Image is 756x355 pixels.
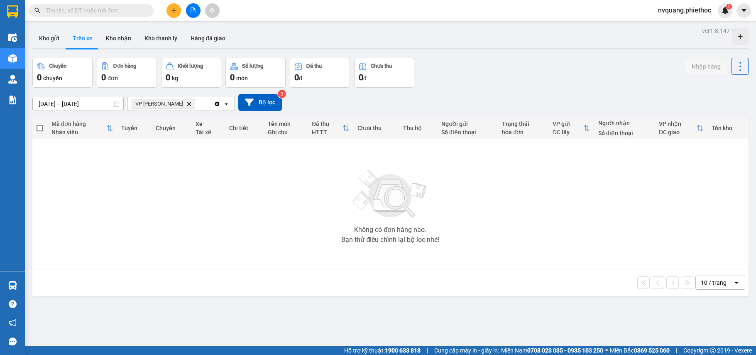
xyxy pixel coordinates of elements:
div: Mã đơn hàng [51,121,106,127]
div: Người gửi [441,121,494,127]
button: plus [166,3,181,18]
strong: 0369 525 060 [634,347,670,354]
img: warehouse-icon [8,33,17,42]
div: hóa đơn [502,129,544,136]
img: svg+xml;base64,PHN2ZyBjbGFzcz0ibGlzdC1wbHVnX19zdmciIHhtbG5zPSJodHRwOi8vd3d3LnczLm9yZy8yMDAwL3N2Zy... [349,165,432,223]
button: file-add [186,3,201,18]
div: Số điện thoại [441,129,494,136]
div: Người nhận [598,120,651,126]
div: Không có đơn hàng nào. [354,227,426,233]
div: Tên món [268,121,303,127]
th: Toggle SortBy [548,117,594,139]
div: Chuyến [49,63,66,69]
span: | [676,346,677,355]
div: 10 / trang [701,279,727,287]
img: logo-vxr [7,5,18,18]
span: 0 [359,72,363,82]
button: Đơn hàng0đơn [97,58,157,88]
img: warehouse-icon [8,54,17,63]
span: caret-down [740,7,748,14]
th: Toggle SortBy [47,117,117,139]
span: file-add [190,7,196,13]
div: Tồn kho [712,125,744,131]
input: Select a date range. [33,97,123,111]
sup: 1 [726,4,732,10]
button: Kho nhận [99,28,138,48]
button: Kho thanh lý [138,28,184,48]
span: Cung cấp máy in - giấy in: [434,346,499,355]
span: nvquang.phiethoc [651,5,718,15]
span: Hỗ trợ kỹ thuật: [344,346,421,355]
div: Tạo kho hàng mới [732,28,749,45]
span: đ [299,75,302,81]
th: Toggle SortBy [655,117,707,139]
img: icon-new-feature [722,7,729,14]
input: Selected VP Trần Khát Chân. [197,100,198,108]
button: Số lượng0món [225,58,286,88]
button: Bộ lọc [238,94,282,111]
button: caret-down [736,3,751,18]
div: HTTT [312,129,343,136]
div: Đơn hàng [113,63,136,69]
div: Số lượng [242,63,263,69]
div: Bạn thử điều chỉnh lại bộ lọc nhé! [341,237,439,243]
div: Chưa thu [371,63,392,69]
span: Miền Nam [501,346,603,355]
svg: Delete [186,101,191,106]
span: aim [209,7,215,13]
input: Tìm tên, số ĐT hoặc mã đơn [46,6,144,15]
div: Trạng thái [502,121,544,127]
button: Đã thu0đ [290,58,350,88]
svg: open [733,279,740,286]
div: Đã thu [312,121,343,127]
button: Khối lượng0kg [161,58,221,88]
strong: 0708 023 035 - 0935 103 250 [527,347,603,354]
div: Khối lượng [178,63,203,69]
div: ĐC lấy [553,129,583,136]
span: 1 [727,4,730,10]
img: solution-icon [8,96,17,104]
div: ver 1.8.147 [702,26,730,35]
div: Chưa thu [357,125,395,131]
div: Nhân viên [51,129,106,136]
sup: 3 [278,90,286,98]
img: warehouse-icon [8,281,17,290]
svg: Clear all [214,101,220,107]
div: Thu hộ [403,125,433,131]
span: đ [363,75,367,81]
button: Nhập hàng [685,59,727,74]
span: question-circle [9,300,17,308]
div: Tuyến [121,125,147,131]
span: món [236,75,248,81]
div: Chuyến [156,125,187,131]
strong: 1900 633 818 [385,347,421,354]
th: Toggle SortBy [308,117,353,139]
svg: open [223,101,230,107]
span: notification [9,319,17,327]
span: Miền Bắc [610,346,670,355]
div: VP gửi [553,121,583,127]
span: chuyến [43,75,62,81]
span: message [9,338,17,345]
div: VP nhận [659,121,697,127]
span: copyright [710,348,716,353]
div: Đã thu [306,63,322,69]
div: Chi tiết [229,125,259,131]
span: 0 [230,72,235,82]
div: Tài xế [196,129,221,136]
button: Trên xe [66,28,99,48]
span: search [34,7,40,13]
div: Ghi chú [268,129,303,136]
img: warehouse-icon [8,75,17,84]
button: Kho gửi [32,28,66,48]
div: Số điện thoại [598,130,651,136]
span: kg [172,75,178,81]
div: Xe [196,121,221,127]
span: 0 [101,72,106,82]
span: ⚪️ [605,349,608,352]
span: 0 [294,72,299,82]
span: đơn [108,75,118,81]
div: ĐC giao [659,129,697,136]
span: 0 [166,72,170,82]
span: VP Trần Khát Chân [135,101,183,107]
